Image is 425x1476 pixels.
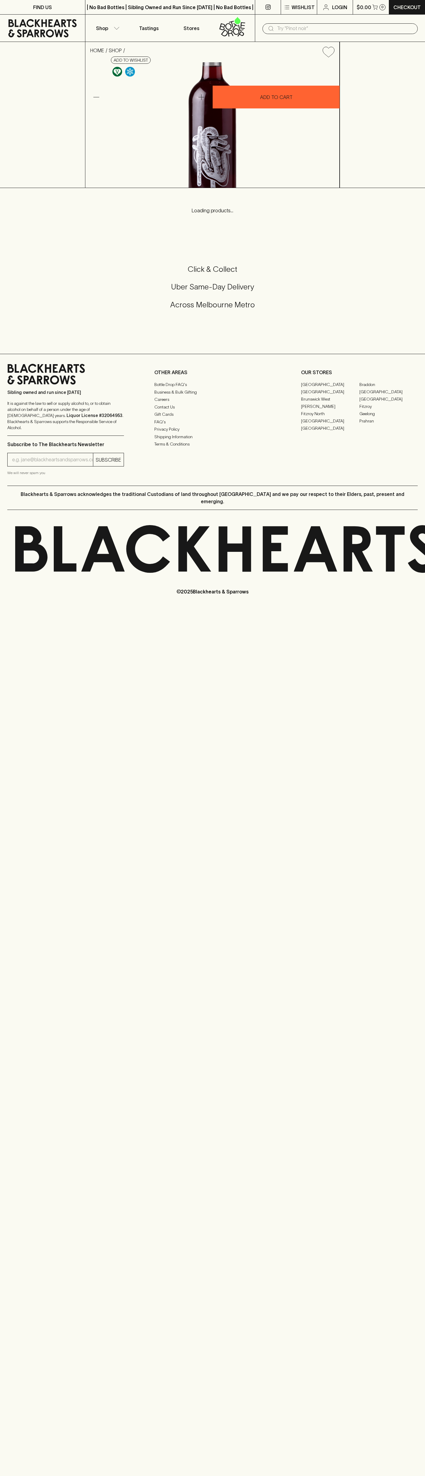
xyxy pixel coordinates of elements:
[359,395,418,403] a: [GEOGRAPHIC_DATA]
[154,441,271,448] a: Terms & Conditions
[260,94,293,101] p: ADD TO CART
[301,417,359,425] a: [GEOGRAPHIC_DATA]
[154,433,271,440] a: Shipping Information
[33,4,52,11] p: FIND US
[393,4,421,11] p: Checkout
[7,282,418,292] h5: Uber Same-Day Delivery
[7,441,124,448] p: Subscribe to The Blackhearts Newsletter
[7,470,124,476] p: We will never spam you
[301,381,359,388] a: [GEOGRAPHIC_DATA]
[125,67,135,77] img: Chilled Red
[154,381,271,388] a: Bottle Drop FAQ's
[12,455,93,465] input: e.g. jane@blackheartsandsparrows.com.au
[154,369,271,376] p: OTHER AREAS
[111,56,151,64] button: Add to wishlist
[128,15,170,42] a: Tastings
[301,395,359,403] a: Brunswick West
[332,4,347,11] p: Login
[109,48,122,53] a: SHOP
[93,453,124,466] button: SUBSCRIBE
[7,389,124,395] p: Sibling owned and run since [DATE]
[320,44,337,60] button: Add to wishlist
[12,490,413,505] p: Blackhearts & Sparrows acknowledges the traditional Custodians of land throughout [GEOGRAPHIC_DAT...
[96,25,108,32] p: Shop
[357,4,371,11] p: $0.00
[112,67,122,77] img: Vegan
[7,400,124,431] p: It is against the law to sell or supply alcohol to, or to obtain alcohol on behalf of a person un...
[301,425,359,432] a: [GEOGRAPHIC_DATA]
[154,411,271,418] a: Gift Cards
[139,25,159,32] p: Tastings
[359,410,418,417] a: Geelong
[7,264,418,274] h5: Click & Collect
[292,4,315,11] p: Wishlist
[7,240,418,342] div: Call to action block
[85,62,339,188] img: 41483.png
[154,403,271,411] a: Contact Us
[301,369,418,376] p: OUR STORES
[7,300,418,310] h5: Across Melbourne Metro
[277,24,413,33] input: Try "Pinot noir"
[6,207,419,214] p: Loading products...
[154,418,271,425] a: FAQ's
[359,403,418,410] a: Fitzroy
[90,48,104,53] a: HOME
[154,388,271,396] a: Business & Bulk Gifting
[170,15,213,42] a: Stores
[183,25,199,32] p: Stores
[381,5,384,9] p: 0
[154,426,271,433] a: Privacy Policy
[359,417,418,425] a: Prahran
[111,65,124,78] a: Made without the use of any animal products.
[154,396,271,403] a: Careers
[301,410,359,417] a: Fitzroy North
[213,86,340,108] button: ADD TO CART
[85,15,128,42] button: Shop
[359,381,418,388] a: Braddon
[96,456,121,463] p: SUBSCRIBE
[124,65,136,78] a: Wonderful as is, but a slight chill will enhance the aromatics and give it a beautiful crunch.
[67,413,122,418] strong: Liquor License #32064953
[359,388,418,395] a: [GEOGRAPHIC_DATA]
[301,388,359,395] a: [GEOGRAPHIC_DATA]
[301,403,359,410] a: [PERSON_NAME]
